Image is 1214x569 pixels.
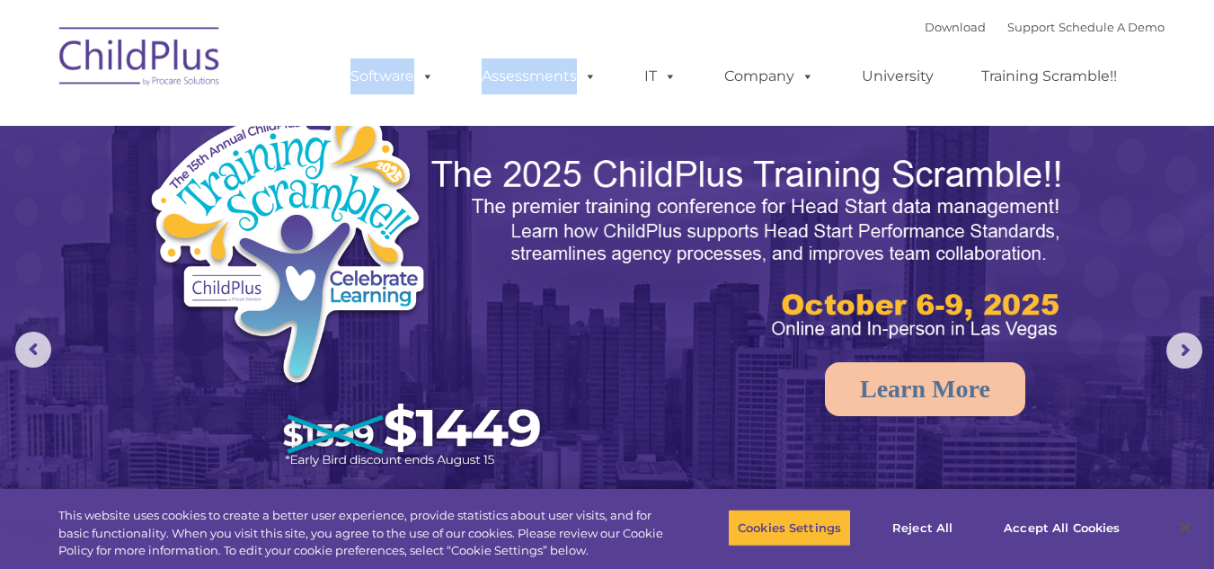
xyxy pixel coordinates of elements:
a: Training Scramble!! [963,58,1135,94]
a: Download [925,20,986,34]
font: | [925,20,1165,34]
button: Accept All Cookies [994,509,1130,547]
span: Phone number [250,192,326,206]
div: This website uses cookies to create a better user experience, provide statistics about user visit... [58,507,668,560]
button: Close [1165,508,1205,547]
span: Last name [250,119,305,132]
a: Company [706,58,832,94]
a: University [844,58,952,94]
button: Cookies Settings [728,509,851,547]
a: Learn More [825,362,1025,416]
a: IT [626,58,695,94]
a: Assessments [464,58,615,94]
img: ChildPlus by Procare Solutions [50,14,230,104]
button: Reject All [866,509,979,547]
a: Software [332,58,452,94]
a: Support [1007,20,1055,34]
a: Schedule A Demo [1059,20,1165,34]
